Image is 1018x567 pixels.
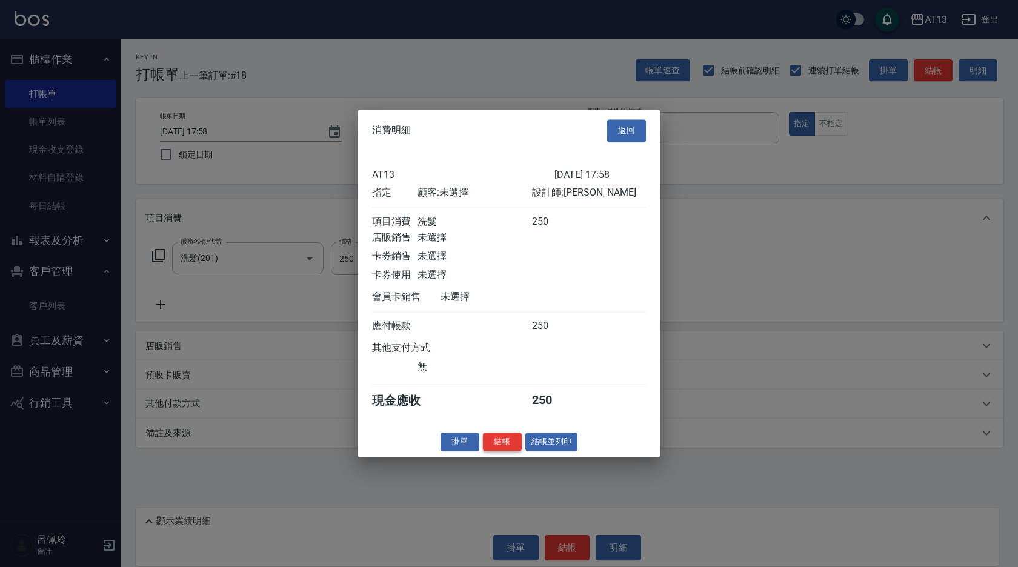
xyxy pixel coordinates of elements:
[372,231,418,244] div: 店販銷售
[372,291,441,303] div: 會員卡銷售
[372,393,441,409] div: 現金應收
[532,216,577,228] div: 250
[418,187,531,199] div: 顧客: 未選擇
[372,250,418,263] div: 卡券銷售
[372,216,418,228] div: 項目消費
[372,269,418,282] div: 卡券使用
[418,360,531,373] div: 無
[372,320,418,333] div: 應付帳款
[554,169,646,181] div: [DATE] 17:58
[418,269,531,282] div: 未選擇
[607,119,646,142] button: 返回
[441,433,479,451] button: 掛單
[483,433,522,451] button: 結帳
[418,216,531,228] div: 洗髮
[532,393,577,409] div: 250
[418,231,531,244] div: 未選擇
[441,291,554,303] div: 未選擇
[372,342,464,354] div: 其他支付方式
[372,169,554,181] div: AT13
[525,433,578,451] button: 結帳並列印
[532,320,577,333] div: 250
[532,187,646,199] div: 設計師: [PERSON_NAME]
[372,125,411,137] span: 消費明細
[418,250,531,263] div: 未選擇
[372,187,418,199] div: 指定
